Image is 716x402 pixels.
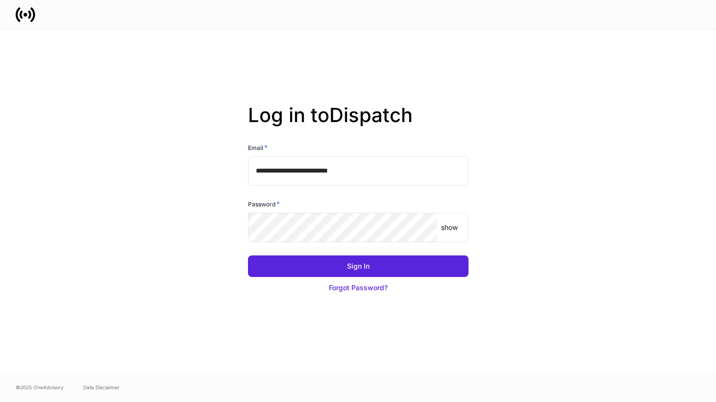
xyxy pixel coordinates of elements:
div: Forgot Password? [329,283,388,293]
h6: Email [248,143,268,152]
h2: Log in to Dispatch [248,103,469,143]
h6: Password [248,199,280,209]
a: Data Disclaimer [83,383,120,391]
p: show [441,223,458,232]
button: Sign In [248,255,469,277]
div: Sign In [347,261,370,271]
button: Forgot Password? [248,277,469,299]
span: © 2025 OneAdvisory [16,383,64,391]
